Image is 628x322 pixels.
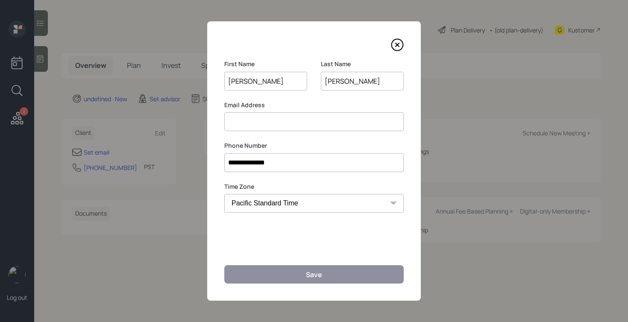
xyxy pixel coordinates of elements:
[224,265,404,284] button: Save
[224,141,404,150] label: Phone Number
[306,270,322,279] div: Save
[224,101,404,109] label: Email Address
[224,60,307,68] label: First Name
[224,182,404,191] label: Time Zone
[321,60,404,68] label: Last Name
